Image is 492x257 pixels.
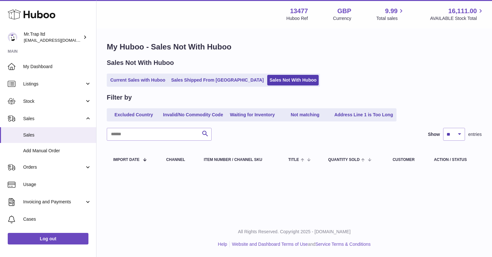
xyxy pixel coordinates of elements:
[24,31,82,43] div: Mr.Trap ltd
[24,38,95,43] span: [EMAIL_ADDRESS][DOMAIN_NAME]
[161,110,225,120] a: Invalid/No Commodity Code
[434,158,475,162] div: Action / Status
[279,110,331,120] a: Not matching
[315,242,371,247] a: Service Terms & Conditions
[430,15,484,22] span: AVAILABLE Stock Total
[23,81,85,87] span: Listings
[430,7,484,22] a: 16,111.00 AVAILABLE Stock Total
[468,131,482,137] span: entries
[230,241,370,247] li: and
[23,216,91,222] span: Cases
[8,32,17,42] img: office@grabacz.eu
[169,75,266,85] a: Sales Shipped From [GEOGRAPHIC_DATA]
[108,110,159,120] a: Excluded Country
[23,64,91,70] span: My Dashboard
[287,15,308,22] div: Huboo Ref
[107,58,174,67] h2: Sales Not With Huboo
[204,158,276,162] div: Item Number / Channel SKU
[23,148,91,154] span: Add Manual Order
[232,242,308,247] a: Website and Dashboard Terms of Use
[166,158,191,162] div: Channel
[102,229,487,235] p: All Rights Reserved. Copyright 2025 - [DOMAIN_NAME]
[23,132,91,138] span: Sales
[23,199,85,205] span: Invoicing and Payments
[107,42,482,52] h1: My Huboo - Sales Not With Huboo
[333,15,351,22] div: Currency
[8,233,88,244] a: Log out
[23,98,85,104] span: Stock
[328,158,360,162] span: Quantity Sold
[428,131,440,137] label: Show
[113,158,140,162] span: Import date
[337,7,351,15] strong: GBP
[288,158,299,162] span: Title
[376,7,405,22] a: 9.99 Total sales
[376,15,405,22] span: Total sales
[393,158,421,162] div: Customer
[218,242,227,247] a: Help
[227,110,278,120] a: Waiting for Inventory
[448,7,477,15] span: 16,111.00
[107,93,132,102] h2: Filter by
[108,75,168,85] a: Current Sales with Huboo
[23,116,85,122] span: Sales
[267,75,319,85] a: Sales Not With Huboo
[23,164,85,170] span: Orders
[23,182,91,188] span: Usage
[385,7,398,15] span: 9.99
[332,110,396,120] a: Address Line 1 is Too Long
[290,7,308,15] strong: 13477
